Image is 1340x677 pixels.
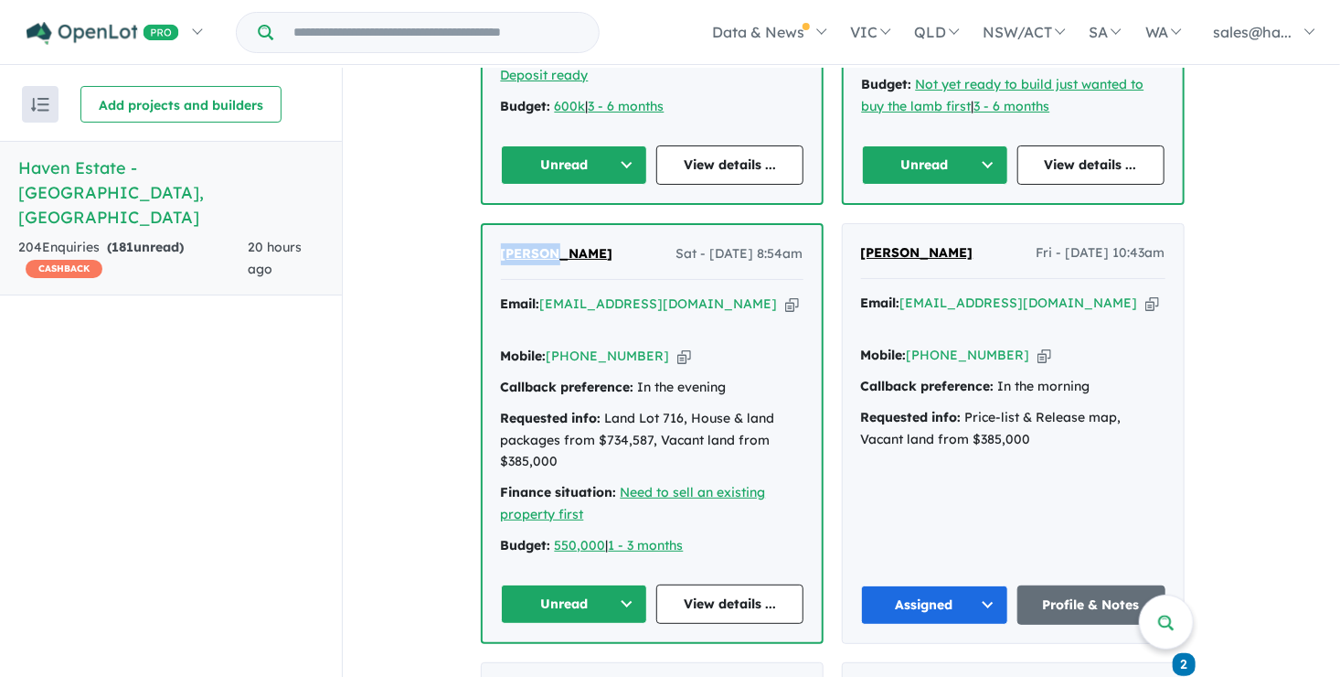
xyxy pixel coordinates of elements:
a: View details ... [656,585,803,624]
img: sort.svg [31,98,49,112]
div: Price-list & Release map, Vacant land from $385,000 [861,407,1165,451]
button: Add projects and builders [80,86,282,123]
span: Sat - [DATE] 8:54am [676,243,803,265]
a: 3 - 6 months [589,98,665,114]
span: 20 hours ago [248,239,302,277]
input: Try estate name, suburb, builder or developer [277,13,595,52]
strong: Callback preference: [861,378,994,394]
a: [EMAIL_ADDRESS][DOMAIN_NAME] [900,295,1138,311]
div: In the morning [861,376,1165,398]
span: CASHBACK [26,260,102,278]
span: [PERSON_NAME] [501,245,613,262]
strong: Finance situation: [501,484,617,500]
a: [EMAIL_ADDRESS][DOMAIN_NAME] [540,296,778,312]
button: Assigned [861,586,1009,625]
h5: Haven Estate - [GEOGRAPHIC_DATA] , [GEOGRAPHIC_DATA] [18,156,324,230]
strong: Budget: [501,98,551,114]
button: Copy [677,347,691,366]
a: View details ... [1017,145,1165,185]
a: 3 - 6 months [974,98,1050,114]
strong: Callback preference: [501,379,634,395]
div: In the evening [501,377,803,399]
a: Profile & Notes [1017,586,1165,625]
button: Copy [785,295,799,314]
a: 1 - 3 months [609,537,684,553]
span: sales@ha... [1213,23,1292,41]
div: | [501,96,803,118]
button: Unread [862,145,1009,185]
span: 181 [112,239,133,255]
a: [PHONE_NUMBER] [547,348,670,364]
strong: Mobile: [501,348,547,364]
a: 600k [555,98,586,114]
button: Copy [1037,346,1051,365]
strong: Budget: [862,76,912,92]
a: [PERSON_NAME] [501,243,613,265]
button: Unread [501,585,648,624]
button: Unread [501,145,648,185]
a: 2 [1173,651,1196,676]
div: | [862,74,1165,118]
a: [PERSON_NAME] [861,242,973,264]
a: Not yet ready to build just wanted to buy the lamb first [862,76,1144,114]
span: [PERSON_NAME] [861,244,973,261]
strong: Email: [501,296,540,312]
a: View details ... [656,145,803,185]
a: [PHONE_NUMBER] [907,347,1030,363]
a: 550,000 [555,537,606,553]
span: 2 [1173,653,1196,676]
div: | [501,535,803,557]
img: Openlot PRO Logo White [27,22,179,45]
span: Fri - [DATE] 10:43am [1037,242,1165,264]
div: Land Lot 716, House & land packages from $734,587, Vacant land from $385,000 [501,408,803,473]
strong: Mobile: [861,347,907,363]
strong: ( unread) [107,239,184,255]
a: Need to sell an existing property first [501,484,766,522]
div: 204 Enquir ies [18,237,248,281]
strong: Budget: [501,537,551,553]
button: Copy [1145,294,1159,313]
strong: Requested info: [501,410,601,426]
strong: Requested info: [861,409,962,425]
strong: Email: [861,295,900,311]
